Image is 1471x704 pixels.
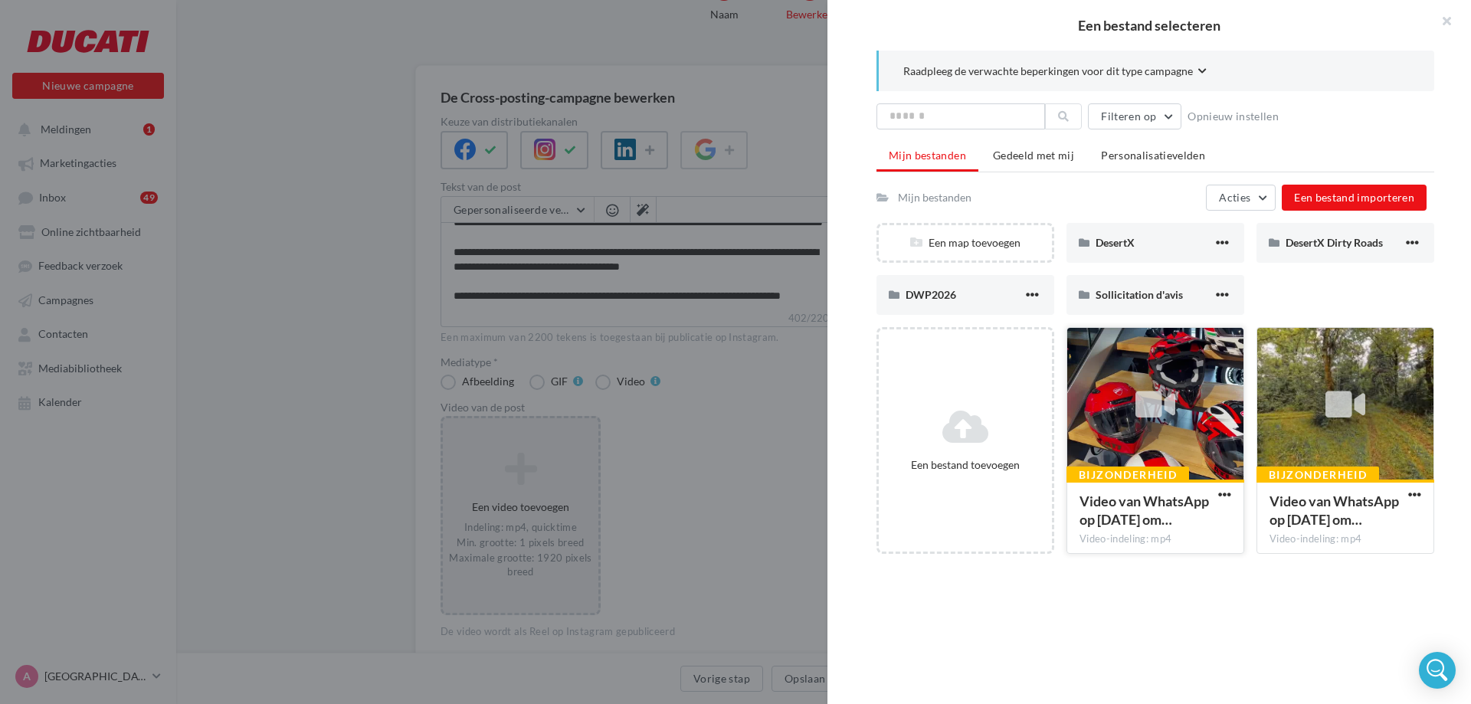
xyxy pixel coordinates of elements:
span: Video van WhatsApp op 2025-09-24 om 10.49.04_c66b04c8 [1079,493,1209,528]
button: Opnieuw instellen [1181,107,1285,126]
div: Een map toevoegen [879,235,1052,250]
div: Bijzonderheid [1256,467,1379,483]
span: DesertX [1096,236,1135,249]
div: Video-indeling: mp4 [1079,532,1231,546]
div: Bijzonderheid [1066,467,1189,483]
span: Personalisatievelden [1101,149,1205,162]
span: Acties [1219,191,1250,204]
span: Raadpleeg de verwachte beperkingen voor dit type campagne [903,64,1193,79]
button: Een bestand importeren [1282,185,1427,211]
div: Video-indeling: mp4 [1270,532,1421,546]
button: Raadpleeg de verwachte beperkingen voor dit type campagne [903,63,1207,82]
span: Mijn bestanden [889,149,966,162]
span: Video van WhatsApp op 2025-09-11 om 08.34.40_2b1e7e9d [1270,493,1399,528]
span: DesertX Dirty Roads [1286,236,1383,249]
h2: Een bestand selecteren [852,18,1446,32]
button: Filteren op [1088,103,1181,129]
span: Sollicitation d'avis [1096,288,1183,301]
div: Een bestand toevoegen [885,457,1046,473]
span: DWP2026 [906,288,956,301]
span: Gedeeld met mij [993,149,1074,162]
button: Acties [1206,185,1276,211]
div: Mijn bestanden [898,190,971,205]
div: Open Intercom Messenger [1419,652,1456,689]
span: Een bestand importeren [1294,191,1414,204]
